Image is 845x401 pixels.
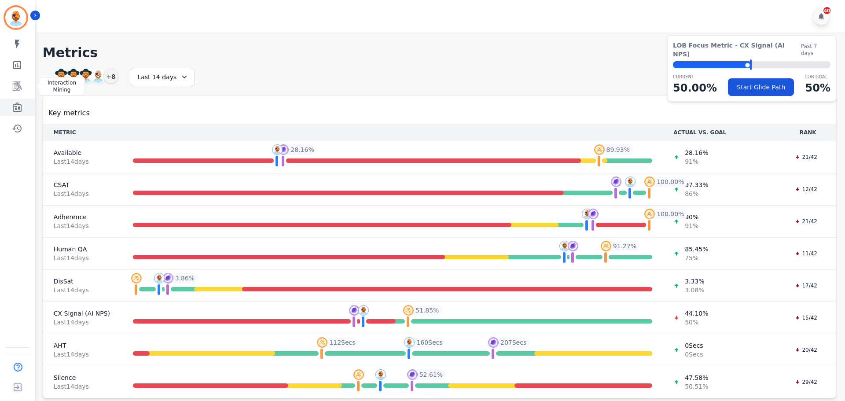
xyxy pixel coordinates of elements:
img: profile-pic [644,177,655,187]
span: Adherence [54,213,112,221]
span: 90 % [685,213,698,221]
span: 28.16 % [685,148,708,157]
img: profile-pic [358,305,369,316]
div: 12/42 [790,185,822,194]
div: 21/42 [790,153,822,162]
span: Last 14 day s [54,382,112,391]
span: 75 % [685,254,708,262]
span: 207 Secs [500,338,526,347]
span: Last 14 day s [54,350,112,359]
span: 50.51 % [685,382,708,391]
div: ⬤ [673,61,752,68]
span: 3.86 % [175,274,195,283]
div: 17/42 [790,281,822,290]
img: profile-pic [611,177,621,187]
span: 44.10 % [685,309,708,318]
p: LOB Goal [805,74,830,80]
img: profile-pic [154,273,165,283]
img: profile-pic [625,177,636,187]
span: Human QA [54,245,112,254]
img: profile-pic [488,337,499,348]
span: Last 14 day s [54,286,112,294]
span: LOB Focus Metric - CX Signal (AI NPS) [673,41,801,59]
span: 0 Secs [685,350,703,359]
span: 112 Secs [329,338,355,347]
span: 86 % [685,189,708,198]
img: profile-pic [317,337,327,348]
th: METRIC [43,124,122,141]
img: profile-pic [559,241,570,251]
span: 51.85 % [415,306,439,315]
img: profile-pic [582,209,592,219]
span: 50 % [685,318,708,327]
img: profile-pic [644,209,655,219]
th: ACTUAL VS. GOAL [663,124,780,141]
span: 85.45 % [685,245,708,254]
img: profile-pic [588,209,599,219]
div: 29/42 [790,378,822,386]
span: Last 14 day s [54,318,112,327]
span: Key metrics [48,108,90,118]
h1: Metrics [43,45,836,61]
span: Silence [54,373,112,382]
img: profile-pic [601,241,611,251]
p: CURRENT [673,74,717,80]
span: 97.33 % [685,180,708,189]
span: Last 14 day s [54,189,112,198]
span: 91 % [685,221,698,230]
img: profile-pic [272,144,283,155]
div: 40 [823,7,830,14]
div: +8 [103,69,118,84]
img: profile-pic [353,369,364,380]
span: CX Signal (AI NPS) [54,309,112,318]
span: 91 % [685,157,708,166]
span: 89.93 % [606,145,630,154]
div: 11/42 [790,249,822,258]
img: profile-pic [278,144,289,155]
span: 3.08 % [685,286,704,294]
img: profile-pic [131,273,142,283]
span: Last 14 day s [54,254,112,262]
div: 21/42 [790,217,822,226]
img: profile-pic [403,305,414,316]
div: 15/42 [790,313,822,322]
div: Last 14 days [130,68,195,86]
span: 100.00 % [657,210,684,218]
span: Last 14 day s [54,157,112,166]
img: profile-pic [163,273,173,283]
span: 28.16 % [290,145,314,154]
span: CSAT [54,180,112,189]
span: 52.61 % [419,370,443,379]
span: DisSat [54,277,112,286]
img: profile-pic [594,144,605,155]
span: 3.33 % [685,277,704,286]
p: 50.00 % [673,80,717,96]
p: 50 % [805,80,830,96]
button: Start Glide Path [728,78,794,96]
th: RANK [780,124,836,141]
span: 160 Secs [416,338,442,347]
span: 91.27 % [613,242,636,250]
span: 47.58 % [685,373,708,382]
img: profile-pic [568,241,578,251]
span: Last 14 day s [54,221,112,230]
img: profile-pic [375,369,386,380]
span: Past 7 days [801,43,830,57]
div: 20/42 [790,346,822,354]
span: 0 Secs [685,341,703,350]
img: Bordered avatar [5,7,26,28]
span: 100.00 % [657,177,684,186]
img: profile-pic [404,337,415,348]
span: Available [54,148,112,157]
span: AHT [54,341,112,350]
img: profile-pic [407,369,418,380]
img: profile-pic [349,305,360,316]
